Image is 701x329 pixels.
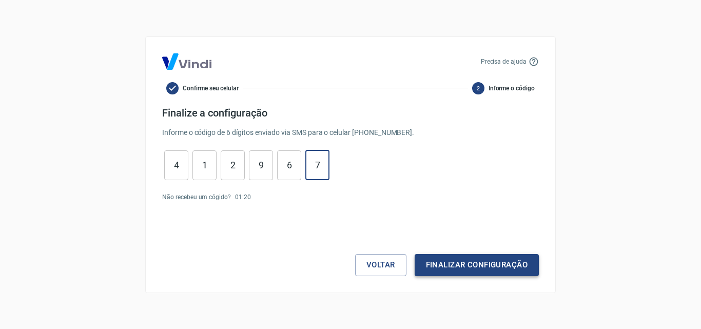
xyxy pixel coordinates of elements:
span: Informe o código [489,84,535,93]
p: Não recebeu um cógido? [162,192,231,202]
h4: Finalize a configuração [162,107,539,119]
button: Voltar [355,254,406,276]
p: 01 : 20 [235,192,251,202]
img: Logo Vind [162,53,211,70]
p: Informe o código de 6 dígitos enviado via SMS para o celular [PHONE_NUMBER] . [162,127,539,138]
p: Precisa de ajuda [481,57,527,66]
button: Finalizar configuração [415,254,539,276]
span: Confirme seu celular [183,84,239,93]
text: 2 [477,85,480,91]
